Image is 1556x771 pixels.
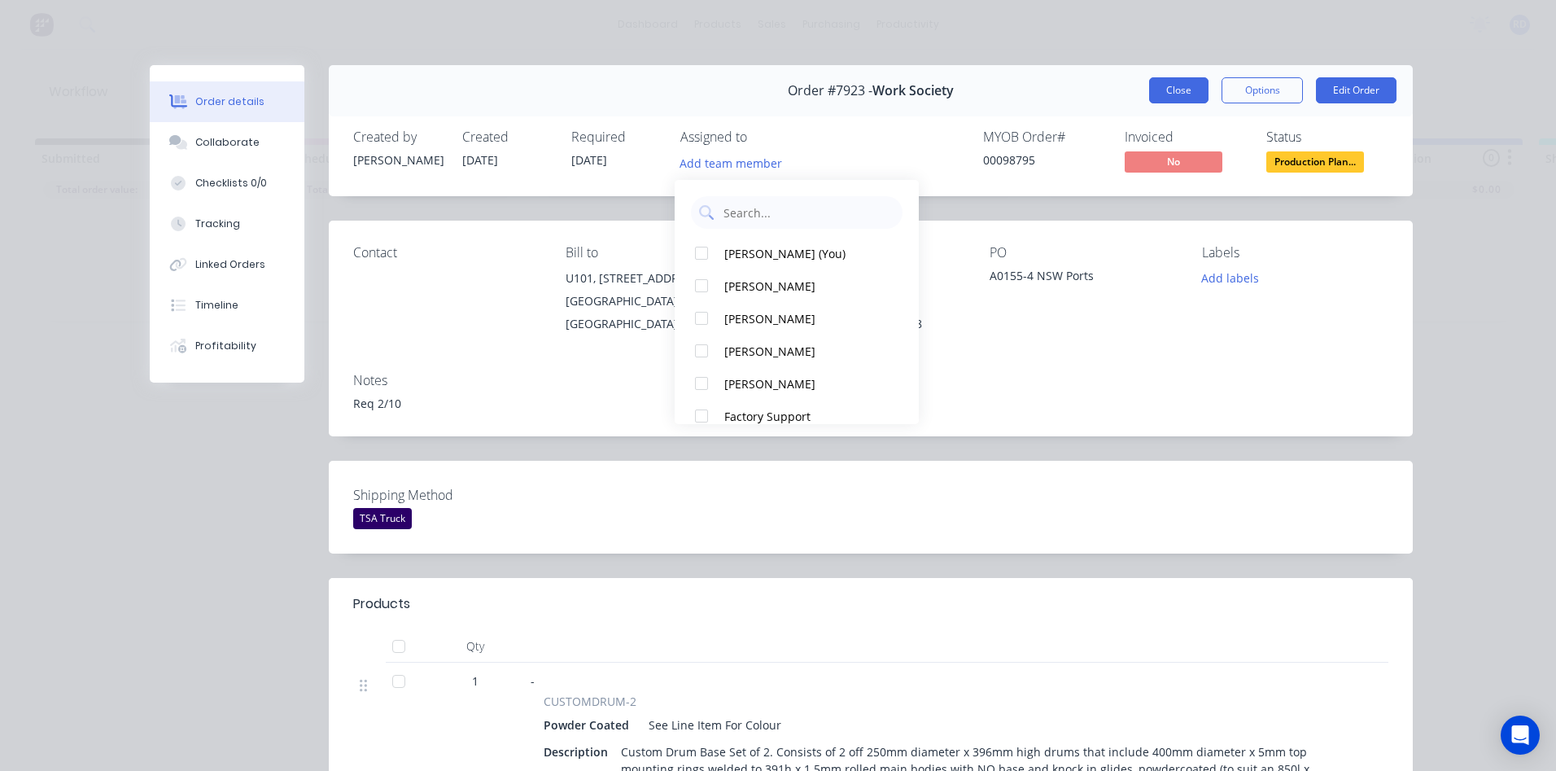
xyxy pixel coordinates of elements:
[462,129,552,145] div: Created
[353,395,1388,412] div: Req 2/10
[724,278,887,295] div: [PERSON_NAME]
[680,129,843,145] div: Assigned to
[195,257,265,272] div: Linked Orders
[353,508,412,529] div: TSA Truck
[462,152,498,168] span: [DATE]
[990,267,1176,290] div: A0155-4 NSW Ports
[675,335,919,367] button: [PERSON_NAME]
[722,196,894,229] input: Search...
[675,400,919,432] button: Factory Support
[724,408,887,425] div: Factory Support
[353,245,540,261] div: Contact
[788,83,872,99] span: Order #7923 -
[150,122,304,163] button: Collaborate
[724,245,887,262] div: [PERSON_NAME] (You)
[1266,151,1364,176] button: Production Plan...
[990,245,1176,261] div: PO
[1266,151,1364,172] span: Production Plan...
[566,267,752,335] div: U101, [STREET_ADDRESS][GEOGRAPHIC_DATA], [GEOGRAPHIC_DATA], 2208
[675,237,919,269] button: [PERSON_NAME] (You)
[150,326,304,366] button: Profitability
[675,367,919,400] button: [PERSON_NAME]
[1316,77,1396,103] button: Edit Order
[872,83,954,99] span: Work Society
[544,713,636,737] div: Powder Coated
[195,217,240,231] div: Tracking
[1125,129,1247,145] div: Invoiced
[195,339,256,353] div: Profitability
[724,375,887,392] div: [PERSON_NAME]
[675,269,919,302] button: [PERSON_NAME]
[724,310,887,327] div: [PERSON_NAME]
[195,94,264,109] div: Order details
[1125,151,1222,172] span: No
[150,285,304,326] button: Timeline
[531,673,535,689] span: -
[353,151,443,169] div: [PERSON_NAME]
[566,290,752,335] div: [GEOGRAPHIC_DATA], [GEOGRAPHIC_DATA], 2208
[353,373,1388,388] div: Notes
[150,244,304,285] button: Linked Orders
[472,672,479,690] span: 1
[680,151,791,173] button: Add team member
[566,245,752,261] div: Bill to
[983,129,1105,145] div: MYOB Order #
[195,298,238,313] div: Timeline
[150,204,304,244] button: Tracking
[195,176,267,191] div: Checklists 0/0
[571,152,607,168] span: [DATE]
[353,129,443,145] div: Created by
[675,302,919,335] button: [PERSON_NAME]
[1193,267,1268,289] button: Add labels
[724,343,887,360] div: [PERSON_NAME]
[426,630,524,663] div: Qty
[1202,245,1388,261] div: Labels
[671,151,791,173] button: Add team member
[1222,77,1303,103] button: Options
[1266,129,1388,145] div: Status
[195,135,260,150] div: Collaborate
[1501,716,1540,755] div: Open Intercom Messenger
[983,151,1105,169] div: 00098795
[566,267,752,290] div: U101, [STREET_ADDRESS]
[642,713,781,737] div: See Line Item For Colour
[150,81,304,122] button: Order details
[571,129,661,145] div: Required
[1149,77,1209,103] button: Close
[353,594,410,614] div: Products
[353,485,557,505] label: Shipping Method
[544,740,614,764] div: Description
[150,163,304,204] button: Checklists 0/0
[544,693,636,710] span: CUSTOMDRUM-2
